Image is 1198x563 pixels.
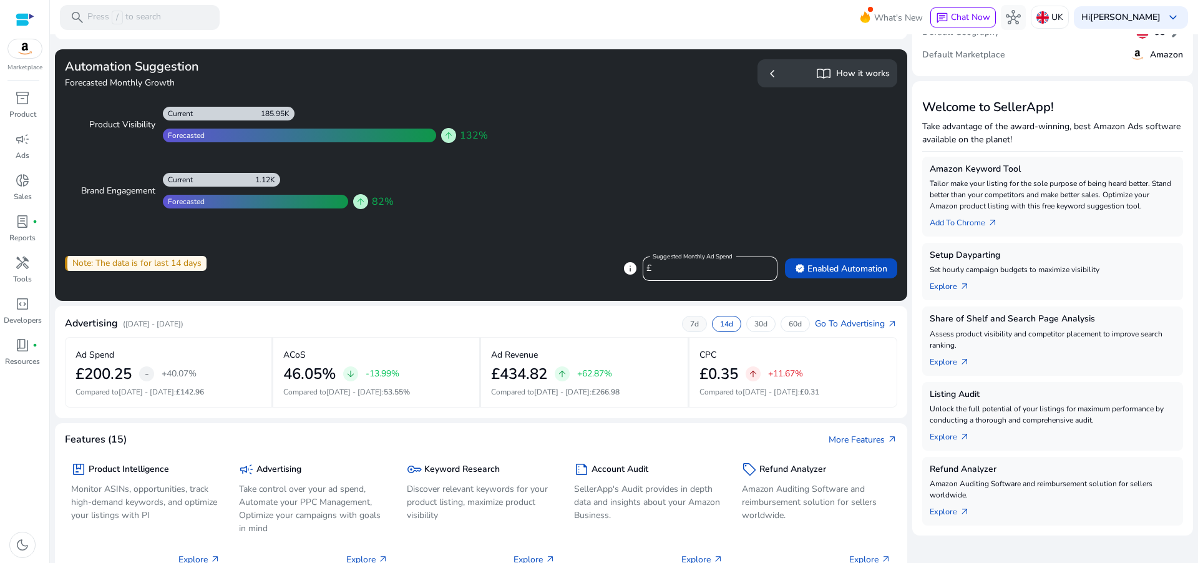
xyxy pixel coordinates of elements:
[743,387,798,397] span: [DATE] - [DATE]
[119,387,174,397] span: [DATE] - [DATE]
[930,351,980,368] a: Explorearrow_outward
[742,462,757,477] span: sell
[145,366,149,381] span: -
[930,328,1176,351] p: Assess product visibility and competitor placement to improve search ranking.
[123,318,183,330] p: ([DATE] - [DATE])
[816,66,831,81] span: import_contacts
[1051,6,1063,28] p: UK
[15,173,30,188] span: donut_small
[930,501,980,518] a: Explorearrow_outward
[372,194,394,209] span: 82%
[653,252,733,261] mat-label: Suggested Monthly Ad Spend
[748,369,758,379] span: arrow_upward
[960,357,970,367] span: arrow_outward
[15,132,30,147] span: campaign
[176,387,204,397] span: £142.96
[930,212,1008,229] a: Add To Chrome
[283,348,306,361] p: ACoS
[407,482,556,522] p: Discover relevant keywords for your product listing, maximize product visibility
[87,11,161,24] p: Press to search
[574,462,589,477] span: summarize
[960,432,970,442] span: arrow_outward
[874,7,923,29] span: What's New
[646,262,651,274] span: £
[951,11,990,23] span: Chat Now
[32,219,37,224] span: fiber_manual_record
[75,365,132,383] h2: £200.25
[922,50,1005,61] h5: Default Marketplace
[15,296,30,311] span: code_blocks
[930,275,980,293] a: Explorearrow_outward
[283,386,470,398] p: Compared to :
[366,370,399,378] p: -13.99%
[1001,5,1026,30] button: hub
[9,109,36,120] p: Product
[1171,26,1183,39] span: edit
[75,185,155,197] div: Brand Engagement
[765,66,780,81] span: chevron_left
[829,433,897,446] a: More Featuresarrow_outward
[5,356,40,367] p: Resources
[557,369,567,379] span: arrow_upward
[742,482,891,522] p: Amazon Auditing Software and reimbursement solution for sellers worldwide.
[930,164,1176,175] h5: Amazon Keyword Tool
[14,191,32,202] p: Sales
[491,365,547,383] h2: £434.82
[930,314,1176,325] h5: Share of Shelf and Search Page Analysis
[988,218,998,228] span: arrow_outward
[89,464,169,475] h5: Product Intelligence
[346,369,356,379] span: arrow_downward
[71,482,220,522] p: Monitor ASINs, opportunities, track high-demand keywords, and optimize your listings with PI
[930,403,1176,426] p: Unlock the full potential of your listings for maximum performance by conducting a thorough and c...
[534,387,590,397] span: [DATE] - [DATE]
[1081,13,1161,22] p: Hi
[15,214,30,229] span: lab_profile
[460,128,488,143] span: 132%
[163,197,205,207] div: Forecasted
[75,119,155,131] div: Product Visibility
[65,318,118,330] h4: Advertising
[577,370,612,378] p: +62.87%
[960,507,970,517] span: arrow_outward
[930,389,1176,400] h5: Listing Audit
[930,178,1176,212] p: Tailor make your listing for the sole purpose of being heard better. Stand better than your compe...
[922,120,1183,146] p: Take advantage of the award-winning, best Amazon Ads software available on the planet!
[261,109,295,119] div: 185.95K
[239,482,388,535] p: Take control over your ad spend, Automate your PPC Management, Optimize your campaigns with goals...
[75,386,261,398] p: Compared to :
[1166,10,1181,25] span: keyboard_arrow_down
[754,319,767,329] p: 30d
[112,11,123,24] span: /
[1150,50,1183,61] h5: Amazon
[65,77,476,89] h4: Forecasted Monthly Growth
[699,365,738,383] h2: £0.35
[930,478,1176,501] p: Amazon Auditing Software and reimbursement solution for sellers worldwide.
[800,387,819,397] span: £0.31
[623,261,638,276] span: info
[887,434,897,444] span: arrow_outward
[795,262,887,275] span: Enabled Automation
[592,464,648,475] h5: Account Audit
[15,255,30,270] span: handyman
[930,426,980,443] a: Explorearrow_outward
[9,232,36,243] p: Reports
[384,387,410,397] span: 53.55%
[789,319,802,329] p: 60d
[491,348,538,361] p: Ad Revenue
[720,319,733,329] p: 14d
[65,59,476,74] h3: Automation Suggestion
[8,39,42,58] img: amazon.svg
[163,109,193,119] div: Current
[163,130,205,140] div: Forecasted
[13,273,32,285] p: Tools
[836,69,890,79] h5: How it works
[71,462,86,477] span: package
[163,175,193,185] div: Current
[424,464,500,475] h5: Keyword Research
[356,197,366,207] span: arrow_upward
[255,175,280,185] div: 1.12K
[1130,47,1145,62] img: amazon.svg
[699,386,887,398] p: Compared to :
[930,7,996,27] button: chatChat Now
[75,348,114,361] p: Ad Spend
